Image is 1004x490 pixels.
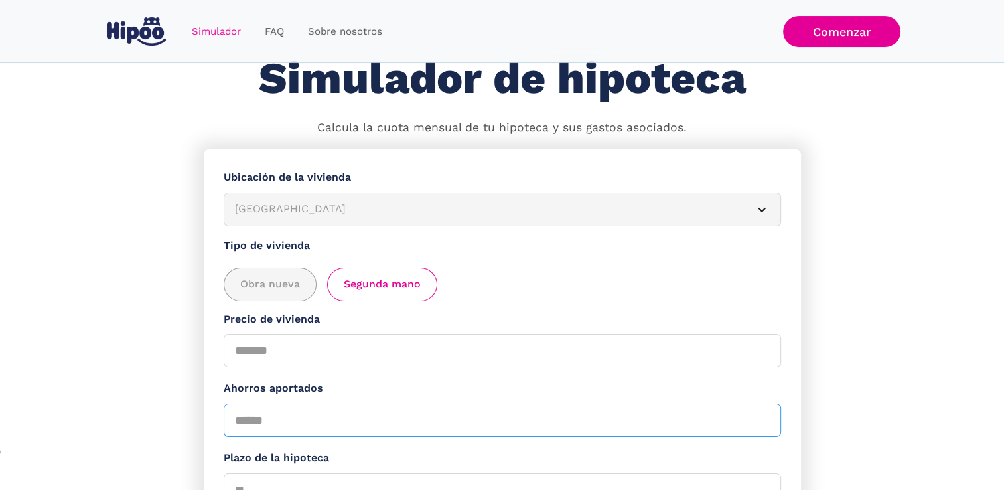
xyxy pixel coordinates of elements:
[180,19,253,44] a: Simulador
[224,380,781,397] label: Ahorros aportados
[104,12,169,51] a: home
[240,276,300,293] span: Obra nueva
[783,16,900,47] a: Comenzar
[224,268,781,301] div: add_description_here
[224,238,781,254] label: Tipo de vivienda
[224,311,781,328] label: Precio de vivienda
[235,201,738,218] div: [GEOGRAPHIC_DATA]
[259,54,746,103] h1: Simulador de hipoteca
[224,193,781,226] article: [GEOGRAPHIC_DATA]
[224,450,781,467] label: Plazo de la hipoteca
[253,19,296,44] a: FAQ
[344,276,421,293] span: Segunda mano
[224,169,781,186] label: Ubicación de la vivienda
[317,120,687,137] p: Calcula la cuota mensual de tu hipoteca y sus gastos asociados.
[296,19,394,44] a: Sobre nosotros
